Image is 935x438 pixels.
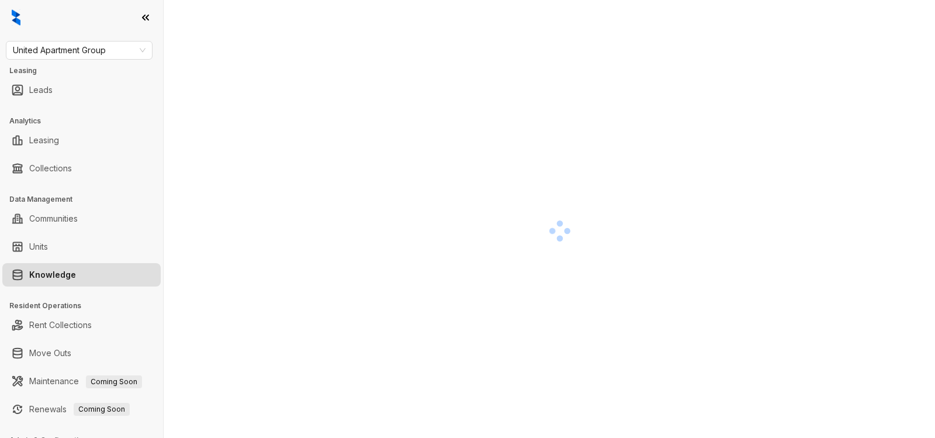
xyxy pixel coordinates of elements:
img: logo [12,9,20,26]
a: Collections [29,157,72,180]
li: Collections [2,157,161,180]
span: Coming Soon [74,403,130,416]
a: Communities [29,207,78,230]
h3: Analytics [9,116,163,126]
span: United Apartment Group [13,42,146,59]
a: Units [29,235,48,258]
li: Leads [2,78,161,102]
li: Knowledge [2,263,161,287]
a: Rent Collections [29,313,92,337]
li: Leasing [2,129,161,152]
h3: Leasing [9,65,163,76]
li: Communities [2,207,161,230]
a: Move Outs [29,342,71,365]
li: Maintenance [2,370,161,393]
li: Rent Collections [2,313,161,337]
li: Move Outs [2,342,161,365]
span: Coming Soon [86,375,142,388]
a: RenewalsComing Soon [29,398,130,421]
li: Renewals [2,398,161,421]
a: Leads [29,78,53,102]
a: Leasing [29,129,59,152]
h3: Data Management [9,194,163,205]
h3: Resident Operations [9,301,163,311]
li: Units [2,235,161,258]
a: Knowledge [29,263,76,287]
